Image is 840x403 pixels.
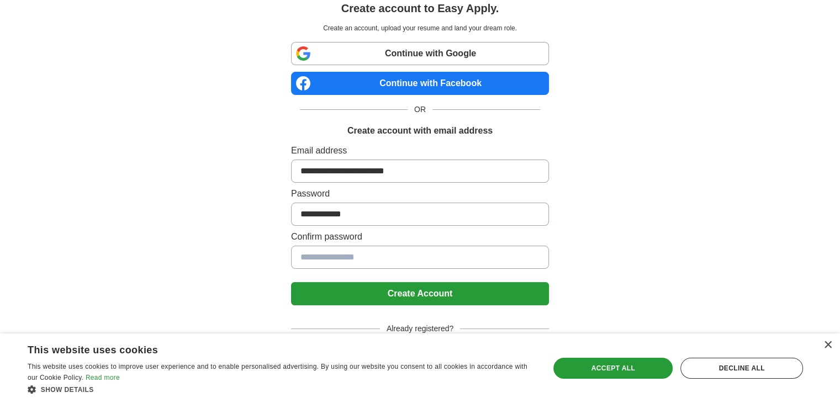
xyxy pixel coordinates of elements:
[680,358,803,379] div: Decline all
[41,386,94,394] span: Show details
[408,104,432,115] span: OR
[291,42,549,65] a: Continue with Google
[28,363,527,381] span: This website uses cookies to improve user experience and to enable personalised advertising. By u...
[347,124,493,137] h1: Create account with email address
[293,23,547,33] p: Create an account, upload your resume and land your dream role.
[28,340,506,357] div: This website uses cookies
[291,230,549,243] label: Confirm password
[291,144,549,157] label: Email address
[291,187,549,200] label: Password
[86,374,120,381] a: Read more, opens a new window
[28,384,534,395] div: Show details
[380,323,460,335] span: Already registered?
[823,341,832,349] div: Close
[553,358,673,379] div: Accept all
[291,72,549,95] a: Continue with Facebook
[291,282,549,305] button: Create Account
